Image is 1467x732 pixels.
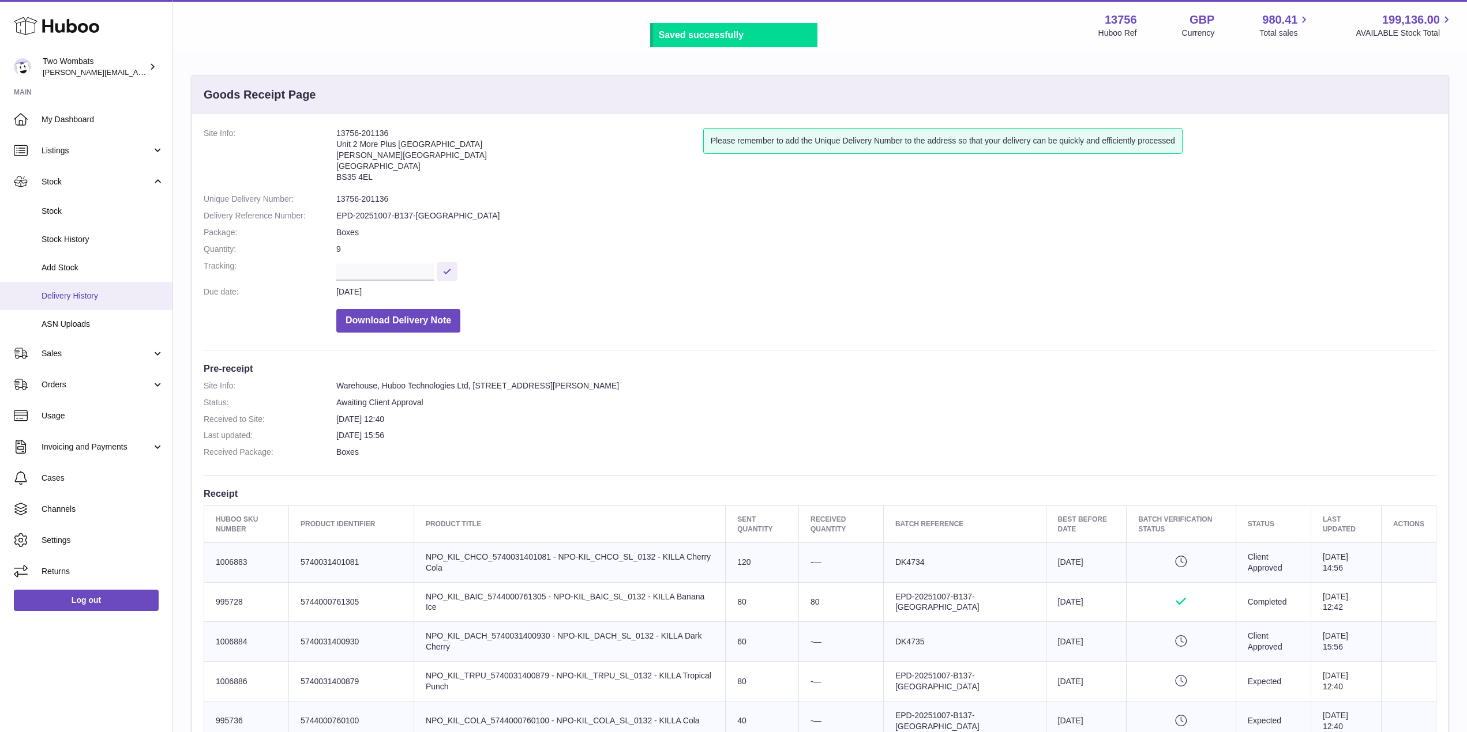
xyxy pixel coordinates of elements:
dd: [DATE] [336,286,1436,297]
td: Completed [1236,582,1311,622]
td: Client Approved [1236,622,1311,662]
td: 5744000761305 [289,582,414,622]
span: Channels [42,504,164,515]
td: [DATE] [1046,622,1127,662]
td: DK4735 [883,622,1046,662]
h3: Receipt [204,487,1436,500]
div: Saved successfully [659,29,812,41]
span: AVAILABLE Stock Total [1356,28,1453,39]
th: Received Quantity [798,506,883,542]
dt: Status: [204,397,336,408]
dd: [DATE] 15:56 [336,430,1436,441]
a: Log out [14,590,159,610]
div: Huboo Ref [1098,28,1137,39]
dd: [DATE] 12:40 [336,414,1436,425]
div: Currency [1182,28,1215,39]
a: 980.41 Total sales [1259,12,1311,39]
dd: 9 [336,244,1436,255]
dt: Site Info: [204,128,336,188]
td: [DATE] [1046,542,1127,582]
th: Batch Reference [883,506,1046,542]
th: Actions [1381,506,1436,542]
td: [DATE] 12:42 [1311,582,1381,622]
span: 980.41 [1262,12,1297,28]
th: Product Identifier [289,506,414,542]
dt: Received to Site: [204,414,336,425]
td: 1006884 [204,622,289,662]
td: 60 [726,622,799,662]
dt: Unique Delivery Number: [204,194,336,205]
span: Listings [42,145,152,156]
td: [DATE] [1046,582,1127,622]
span: Delivery History [42,290,164,301]
span: Total sales [1259,28,1311,39]
span: Stock History [42,234,164,245]
th: Status [1236,506,1311,542]
td: -— [798,662,883,701]
span: Sales [42,348,152,359]
dd: 13756-201136 [336,194,1436,205]
td: NPO_KIL_CHCO_5740031401081 - NPO-KIL_CHCO_SL_0132 - KILLA Cherry Cola [414,542,725,582]
th: Huboo SKU Number [204,506,289,542]
dt: Quantity: [204,244,336,255]
span: Settings [42,535,164,546]
td: 80 [726,662,799,701]
td: 120 [726,542,799,582]
td: [DATE] [1046,662,1127,701]
span: ASN Uploads [42,319,164,330]
img: philip.carroll@twowombats.com [14,58,31,76]
th: Batch Verification Status [1127,506,1236,542]
span: Cases [42,473,164,484]
td: 80 [798,582,883,622]
th: Product title [414,506,725,542]
td: EPD-20251007-B137-[GEOGRAPHIC_DATA] [883,582,1046,622]
th: Best Before Date [1046,506,1127,542]
span: Add Stock [42,262,164,273]
td: DK4734 [883,542,1046,582]
dt: Tracking: [204,261,336,281]
td: [DATE] 14:56 [1311,542,1381,582]
td: EPD-20251007-B137-[GEOGRAPHIC_DATA] [883,662,1046,701]
span: [PERSON_NAME][EMAIL_ADDRESS][PERSON_NAME][DOMAIN_NAME] [43,67,293,77]
dd: Boxes [336,227,1436,238]
h3: Pre-receipt [204,362,1436,375]
dt: Delivery Reference Number: [204,210,336,221]
span: Stock [42,206,164,217]
span: My Dashboard [42,114,164,125]
td: NPO_KIL_BAIC_5744000761305 - NPO-KIL_BAIC_SL_0132 - KILLA Banana Ice [414,582,725,622]
td: 995728 [204,582,289,622]
td: 80 [726,582,799,622]
td: 5740031400930 [289,622,414,662]
span: 199,136.00 [1382,12,1440,28]
td: [DATE] 12:40 [1311,662,1381,701]
th: Last updated [1311,506,1381,542]
dd: Awaiting Client Approval [336,397,1436,408]
span: Returns [42,566,164,577]
td: 1006883 [204,542,289,582]
dd: Warehouse, Huboo Technologies Ltd, [STREET_ADDRESS][PERSON_NAME] [336,380,1436,391]
dt: Due date: [204,286,336,297]
strong: 13756 [1105,12,1137,28]
td: 5740031400879 [289,662,414,701]
td: 1006886 [204,662,289,701]
td: [DATE] 15:56 [1311,622,1381,662]
td: Client Approved [1236,542,1311,582]
span: Orders [42,379,152,390]
td: Expected [1236,662,1311,701]
div: Please remember to add the Unique Delivery Number to the address so that your delivery can be qui... [703,128,1183,154]
span: Invoicing and Payments [42,442,152,452]
span: Usage [42,410,164,421]
span: Stock [42,176,152,187]
td: -— [798,622,883,662]
dd: Boxes [336,447,1436,458]
dd: EPD-20251007-B137-[GEOGRAPHIC_DATA] [336,210,1436,221]
dt: Package: [204,227,336,238]
td: NPO_KIL_DACH_5740031400930 - NPO-KIL_DACH_SL_0132 - KILLA Dark Cherry [414,622,725,662]
h3: Goods Receipt Page [204,87,316,103]
address: 13756-201136 Unit 2 More Plus [GEOGRAPHIC_DATA] [PERSON_NAME][GEOGRAPHIC_DATA] [GEOGRAPHIC_DATA] ... [336,128,703,188]
strong: GBP [1190,12,1214,28]
td: 5740031401081 [289,542,414,582]
dt: Last updated: [204,430,336,441]
dt: Received Package: [204,447,336,458]
div: Two Wombats [43,56,147,78]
